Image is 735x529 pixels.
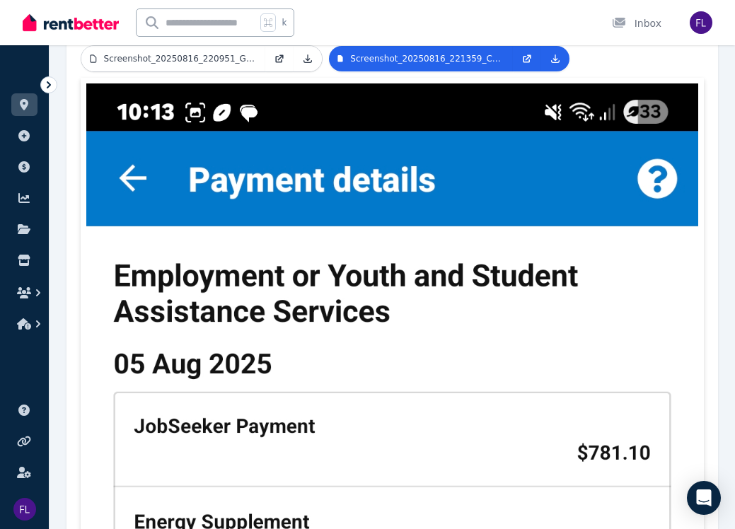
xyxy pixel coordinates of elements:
a: Download Attachment [541,46,569,71]
a: Open in new Tab [513,46,541,71]
a: Open in new Tab [265,46,294,71]
a: Screenshot_20250816_221359_Centreli_nk.jpg [329,46,513,71]
a: Screenshot_20250816_220951_Gallery.jpg [81,46,265,71]
p: Screenshot_20250816_220951_Gallery.jpg [104,53,257,64]
div: Open Intercom Messenger [687,481,721,515]
img: Fen Li [690,11,712,34]
img: Fen Li [13,498,36,521]
div: Inbox [612,16,661,30]
p: Screenshot_20250816_221359_Centreli_nk.jpg [350,53,504,64]
span: k [282,17,287,28]
a: Download Attachment [294,46,322,71]
img: RentBetter [23,12,119,33]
